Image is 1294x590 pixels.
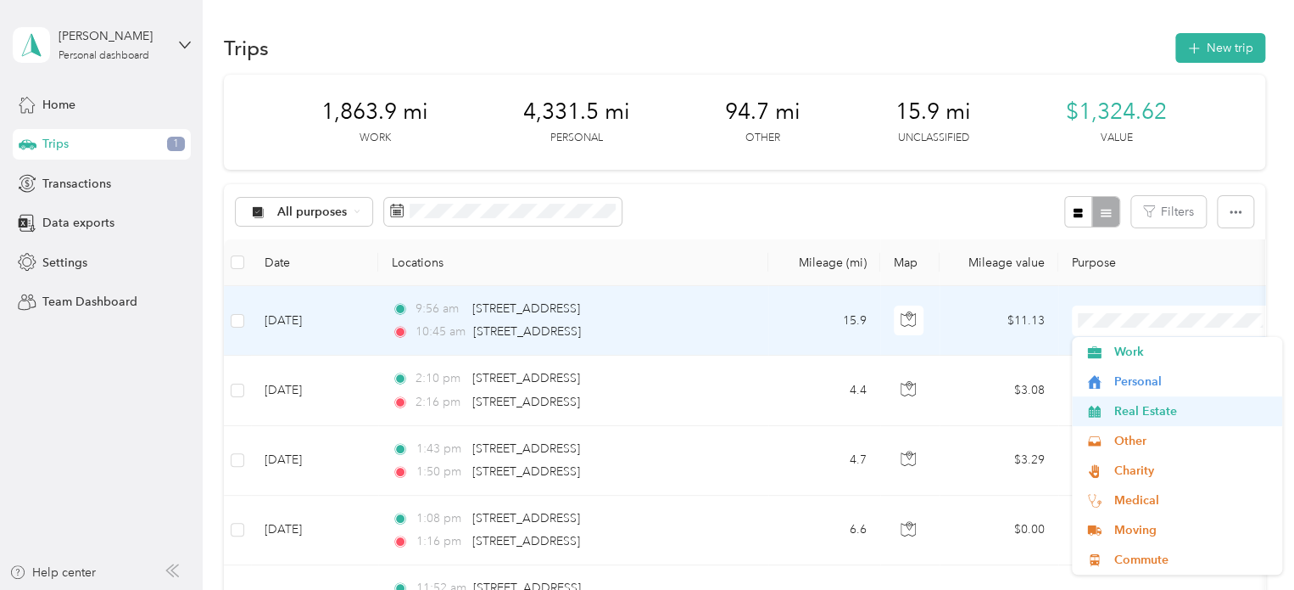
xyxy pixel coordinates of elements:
td: 6.6 [768,496,880,565]
span: Transactions [42,175,111,193]
td: 4.7 [768,426,880,496]
button: Help center [9,564,96,582]
td: $3.08 [940,356,1058,425]
span: Commute [1113,551,1270,569]
span: Real Estate [1113,402,1270,420]
span: Medical [1113,492,1270,509]
span: Other [1113,432,1270,450]
span: [STREET_ADDRESS] [472,534,580,548]
span: Team Dashboard [42,293,137,311]
span: Personal [1113,373,1270,391]
div: Personal dashboard [59,51,149,61]
button: New trip [1175,33,1265,63]
p: Personal [550,131,603,146]
span: Data exports [42,214,114,232]
span: 2:16 pm [416,393,464,412]
span: [STREET_ADDRESS] [472,511,580,525]
span: 1 [167,137,185,152]
p: Work [360,131,391,146]
span: [STREET_ADDRESS] [472,441,580,456]
button: Filters [1131,196,1206,228]
td: [DATE] [251,426,378,496]
span: All purposes [277,206,348,218]
span: 94.7 mi [725,98,800,126]
th: Date [251,239,378,286]
h1: Trips [224,39,269,57]
span: 1:16 pm [416,532,464,551]
iframe: Everlance-gr Chat Button Frame [1199,495,1294,590]
td: [DATE] [251,286,378,356]
span: [STREET_ADDRESS] [472,371,580,385]
span: 1:43 pm [416,440,464,458]
span: 9:56 am [416,300,464,318]
p: Unclassified [898,131,969,146]
span: 2:10 pm [416,369,464,388]
span: [STREET_ADDRESS] [473,324,581,339]
td: $11.13 [940,286,1058,356]
span: 1:08 pm [416,509,464,528]
td: 4.4 [768,356,880,425]
span: [STREET_ADDRESS] [472,301,580,316]
span: Moving [1113,521,1270,539]
td: [DATE] [251,356,378,425]
td: 15.9 [768,286,880,356]
td: [DATE] [251,496,378,565]
span: 4,331.5 mi [523,98,630,126]
th: Map [880,239,940,286]
p: Other [745,131,780,146]
th: Mileage value [940,239,1058,286]
td: $3.29 [940,426,1058,496]
span: 1,863.9 mi [321,98,428,126]
span: Charity [1113,462,1270,480]
span: [STREET_ADDRESS] [472,395,580,409]
span: 1:50 pm [416,463,464,481]
span: [STREET_ADDRESS] [472,464,580,479]
th: Mileage (mi) [768,239,880,286]
span: 15.9 mi [895,98,971,126]
th: Locations [378,239,768,286]
span: Trips [42,135,69,153]
span: $1,324.62 [1066,98,1167,126]
div: [PERSON_NAME] [59,27,165,45]
p: Value [1101,131,1133,146]
span: Settings [42,254,87,272]
td: $0.00 [940,496,1058,565]
span: 10:45 am [416,323,466,341]
span: Home [42,96,75,114]
span: Work [1113,343,1270,361]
